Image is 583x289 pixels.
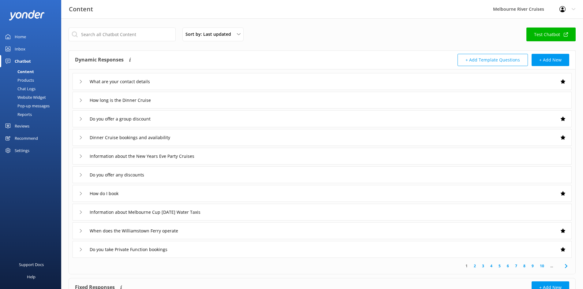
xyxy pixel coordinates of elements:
[15,43,25,55] div: Inbox
[4,93,46,102] div: Website Widget
[15,120,29,132] div: Reviews
[529,263,537,269] a: 9
[9,10,44,20] img: yonder-white-logo.png
[4,110,61,119] a: Reports
[458,54,528,66] button: + Add Template Questions
[4,76,61,84] a: Products
[185,31,235,38] span: Sort by: Last updated
[537,263,547,269] a: 10
[19,258,44,271] div: Support Docs
[479,263,487,269] a: 3
[69,28,176,41] input: Search all Chatbot Content
[69,4,93,14] h3: Content
[15,55,31,67] div: Chatbot
[547,263,556,269] span: ...
[15,132,38,144] div: Recommend
[75,54,124,66] h4: Dynamic Responses
[15,144,29,157] div: Settings
[4,84,61,93] a: Chat Logs
[4,102,61,110] a: Pop-up messages
[4,93,61,102] a: Website Widget
[15,31,26,43] div: Home
[520,263,529,269] a: 8
[504,263,512,269] a: 6
[495,263,504,269] a: 5
[487,263,495,269] a: 4
[4,76,34,84] div: Products
[4,67,61,76] a: Content
[532,54,569,66] button: + Add New
[4,102,50,110] div: Pop-up messages
[471,263,479,269] a: 2
[4,84,36,93] div: Chat Logs
[512,263,520,269] a: 7
[4,67,34,76] div: Content
[526,28,576,41] a: Test Chatbot
[27,271,36,283] div: Help
[4,110,32,119] div: Reports
[462,263,471,269] a: 1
